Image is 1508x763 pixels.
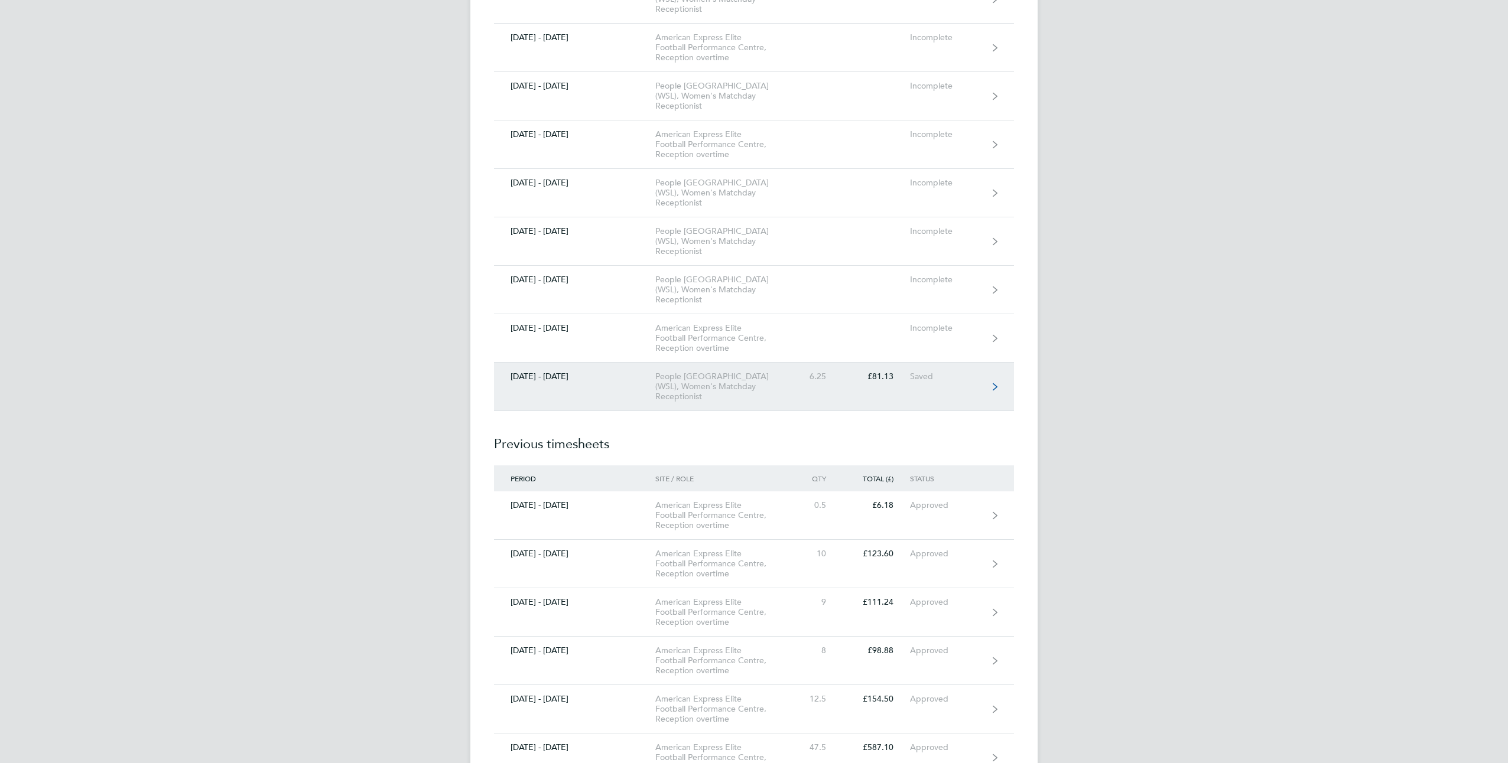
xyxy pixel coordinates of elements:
[655,32,791,63] div: American Express Elite Football Performance Centre, Reception overtime
[910,474,983,482] div: Status
[910,645,983,656] div: Approved
[910,694,983,704] div: Approved
[655,178,791,208] div: People [GEOGRAPHIC_DATA] (WSL), Women's Matchday Receptionist
[494,645,655,656] div: [DATE] - [DATE]
[791,549,843,559] div: 10
[843,500,910,510] div: £6.18
[494,226,655,236] div: [DATE] - [DATE]
[494,371,655,382] div: [DATE] - [DATE]
[843,371,910,382] div: £81.13
[655,81,791,111] div: People [GEOGRAPHIC_DATA] (WSL), Women's Matchday Receptionist
[494,540,1014,588] a: [DATE] - [DATE]American Express Elite Football Performance Centre, Reception overtime10£123.60App...
[494,411,1014,465] h2: Previous timesheets
[494,169,1014,217] a: [DATE] - [DATE]People [GEOGRAPHIC_DATA] (WSL), Women's Matchday ReceptionistIncomplete
[843,474,910,482] div: Total (£)
[791,694,843,704] div: 12.5
[494,129,655,139] div: [DATE] - [DATE]
[655,129,791,159] div: American Express Elite Football Performance Centre, Reception overtime
[494,363,1014,411] a: [DATE] - [DATE]People [GEOGRAPHIC_DATA] (WSL), Women's Matchday Receptionist6.25£81.13Saved
[494,500,655,510] div: [DATE] - [DATE]
[655,226,791,256] div: People [GEOGRAPHIC_DATA] (WSL), Women's Matchday Receptionist
[494,275,655,285] div: [DATE] - [DATE]
[843,597,910,607] div: £111.24
[910,742,983,752] div: Approved
[494,685,1014,733] a: [DATE] - [DATE]American Express Elite Football Performance Centre, Reception overtime12.5£154.50A...
[494,266,1014,314] a: [DATE] - [DATE]People [GEOGRAPHIC_DATA] (WSL), Women's Matchday ReceptionistIncomplete
[910,226,983,236] div: Incomplete
[494,637,1014,685] a: [DATE] - [DATE]American Express Elite Football Performance Centre, Reception overtime8£98.88Approved
[655,371,791,402] div: People [GEOGRAPHIC_DATA] (WSL), Women's Matchday Receptionist
[791,645,843,656] div: 8
[494,742,655,752] div: [DATE] - [DATE]
[494,178,655,188] div: [DATE] - [DATE]
[791,742,843,752] div: 47.5
[494,32,655,43] div: [DATE] - [DATE]
[910,178,983,188] div: Incomplete
[910,81,983,91] div: Incomplete
[494,120,1014,169] a: [DATE] - [DATE]American Express Elite Football Performance Centre, Reception overtimeIncomplete
[843,694,910,704] div: £154.50
[910,371,983,382] div: Saved
[494,24,1014,72] a: [DATE] - [DATE]American Express Elite Football Performance Centre, Reception overtimeIncomplete
[910,32,983,43] div: Incomplete
[494,597,655,607] div: [DATE] - [DATE]
[494,81,655,91] div: [DATE] - [DATE]
[655,323,791,353] div: American Express Elite Football Performance Centre, Reception overtime
[910,323,983,333] div: Incomplete
[655,474,791,482] div: Site / Role
[655,597,791,627] div: American Express Elite Football Performance Centre, Reception overtime
[655,549,791,579] div: American Express Elite Football Performance Centre, Reception overtime
[494,323,655,333] div: [DATE] - [DATE]
[494,549,655,559] div: [DATE] - [DATE]
[791,500,843,510] div: 0.5
[910,500,983,510] div: Approved
[494,217,1014,266] a: [DATE] - [DATE]People [GEOGRAPHIC_DATA] (WSL), Women's Matchday ReceptionistIncomplete
[494,314,1014,363] a: [DATE] - [DATE]American Express Elite Football Performance Centre, Reception overtimeIncomplete
[910,549,983,559] div: Approved
[655,694,791,724] div: American Express Elite Football Performance Centre, Reception overtime
[910,597,983,607] div: Approved
[655,645,791,676] div: American Express Elite Football Performance Centre, Reception overtime
[655,500,791,530] div: American Express Elite Football Performance Centre, Reception overtime
[494,694,655,704] div: [DATE] - [DATE]
[791,371,843,382] div: 6.25
[791,597,843,607] div: 9
[843,742,910,752] div: £587.10
[494,72,1014,120] a: [DATE] - [DATE]People [GEOGRAPHIC_DATA] (WSL), Women's Matchday ReceptionistIncomplete
[791,474,843,482] div: Qty
[843,549,910,559] div: £123.60
[511,474,536,483] span: Period
[910,275,983,285] div: Incomplete
[494,491,1014,540] a: [DATE] - [DATE]American Express Elite Football Performance Centre, Reception overtime0.5£6.18Appr...
[655,275,791,305] div: People [GEOGRAPHIC_DATA] (WSL), Women's Matchday Receptionist
[910,129,983,139] div: Incomplete
[494,588,1014,637] a: [DATE] - [DATE]American Express Elite Football Performance Centre, Reception overtime9£111.24Appr...
[843,645,910,656] div: £98.88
